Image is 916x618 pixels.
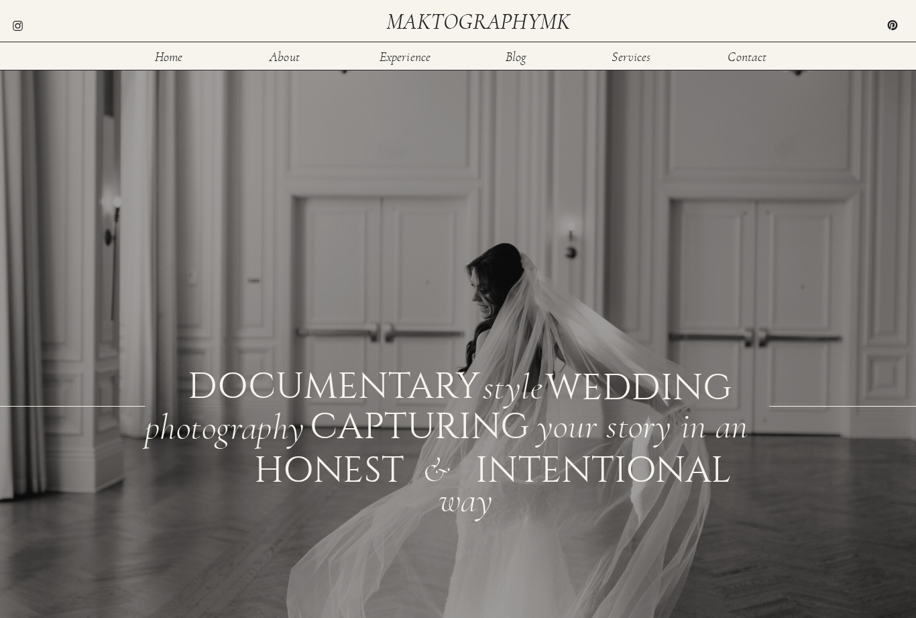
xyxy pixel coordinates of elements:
div: CAPTURING [310,409,467,439]
a: maktographymk [386,11,575,33]
div: WEDDING [546,370,729,399]
div: intentional [475,452,573,482]
div: & [422,452,463,483]
a: About [263,50,306,62]
div: photography [145,410,306,441]
div: way [439,482,505,513]
div: your story in an [537,409,767,439]
div: documentary [188,368,475,400]
a: Contact [726,50,769,62]
div: style [483,370,542,399]
a: Blog [494,50,538,62]
a: Home [147,50,190,62]
a: Services [610,50,653,62]
a: Experience [378,50,432,62]
div: honest [254,452,351,482]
